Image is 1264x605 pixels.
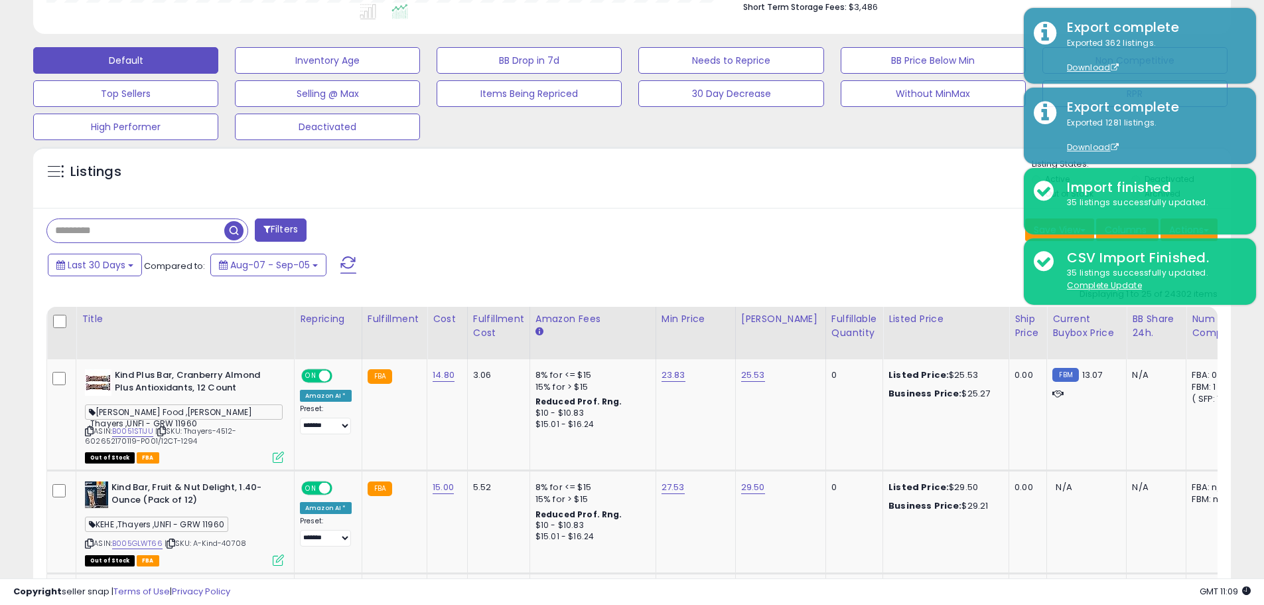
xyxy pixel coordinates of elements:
small: Amazon Fees. [535,326,543,338]
div: BB Share 24h. [1132,312,1180,340]
div: $15.01 - $16.24 [535,419,646,430]
button: Without MinMax [841,80,1026,107]
div: $10 - $10.83 [535,408,646,419]
a: Download [1067,141,1119,153]
div: seller snap | | [13,586,230,598]
div: 3.06 [473,369,520,381]
button: Default [33,47,218,74]
div: 15% for > $15 [535,381,646,393]
span: 13.07 [1082,369,1103,381]
a: 15.00 [433,481,454,494]
b: Kind Plus Bar, Cranberry Almond Plus Antioxidants, 12 Count [115,369,276,397]
div: 0 [831,481,873,493]
div: Listed Price [888,312,1003,326]
div: $25.53 [888,369,999,381]
span: Last 30 Days [68,258,125,272]
div: Export complete [1057,18,1246,37]
div: Exported 362 listings. [1057,37,1246,74]
div: $29.21 [888,500,999,512]
b: Business Price: [888,387,961,400]
div: FBM: 1 [1192,381,1235,393]
div: [PERSON_NAME] [741,312,820,326]
span: $3,486 [849,1,878,13]
div: 0.00 [1015,369,1036,381]
span: FBA [137,555,159,566]
span: ON [303,483,319,494]
a: B005GLWT66 [112,538,163,549]
div: Exported 1281 listings. [1057,117,1246,154]
div: 35 listings successfully updated. [1057,197,1246,209]
h5: Listings [70,163,121,181]
button: Needs to Reprice [638,47,823,74]
span: | SKU: Thayers-4512-602652170119-P001/12CT-1294 [85,426,236,446]
u: Complete Update [1067,280,1142,291]
span: [PERSON_NAME] Food ,[PERSON_NAME] ,Thayers ,UNFI - GRW 11960 [85,404,283,420]
img: 51v67oXe5sL._SL40_.jpg [85,369,111,396]
div: Min Price [662,312,730,326]
div: 8% for <= $15 [535,369,646,381]
div: Amazon AI * [300,390,352,402]
a: Privacy Policy [172,585,230,598]
div: Cost [433,312,462,326]
button: Top Sellers [33,80,218,107]
a: 29.50 [741,481,765,494]
div: N/A [1132,369,1176,381]
img: 513ub9sLLZL._SL40_.jpg [85,481,108,508]
div: Fulfillment [368,312,421,326]
small: FBA [368,369,392,384]
span: KEHE ,Thayers ,UNFI - GRW 11960 [85,517,228,532]
b: Reduced Prof. Rng. [535,396,622,407]
button: Last 30 Days [48,254,142,276]
div: $10 - $10.83 [535,520,646,531]
a: B0051STIJU [112,426,153,437]
button: BB Drop in 7d [437,47,622,74]
div: ASIN: [85,369,284,462]
button: Selling @ Max [235,80,420,107]
div: $15.01 - $16.24 [535,531,646,543]
div: FBM: n/a [1192,493,1235,505]
a: 23.83 [662,369,685,382]
a: Download [1067,62,1119,73]
div: Num of Comp. [1192,312,1240,340]
span: N/A [1056,481,1072,493]
div: Export complete [1057,98,1246,117]
div: ASIN: [85,481,284,564]
div: 0.00 [1015,481,1036,493]
div: 5.52 [473,481,520,493]
button: High Performer [33,114,218,140]
span: 2025-10-6 11:09 GMT [1200,585,1251,598]
b: Business Price: [888,499,961,512]
div: Title [82,312,289,326]
div: Fulfillment Cost [473,312,524,340]
span: Compared to: [144,260,205,272]
div: Fulfillable Quantity [831,312,877,340]
div: 0 [831,369,873,381]
strong: Copyright [13,585,62,598]
button: BB Price Below Min [841,47,1026,74]
span: | SKU: A-Kind-40708 [165,538,246,549]
div: Current Buybox Price [1052,312,1121,340]
b: Short Term Storage Fees: [743,1,847,13]
p: Listing States: [1032,158,1231,171]
div: ( SFP: 1 ) [1192,393,1235,405]
span: ON [303,371,319,382]
button: Filters [255,218,307,242]
span: All listings that are currently out of stock and unavailable for purchase on Amazon [85,555,135,566]
a: 25.53 [741,369,765,382]
a: 27.53 [662,481,685,494]
div: FBA: n/a [1192,481,1235,493]
div: $29.50 [888,481,999,493]
span: OFF [330,371,352,382]
button: Aug-07 - Sep-05 [210,254,326,276]
a: 14.80 [433,369,455,382]
div: Preset: [300,517,352,547]
button: Items Being Repriced [437,80,622,107]
small: FBA [368,481,392,496]
button: Inventory Age [235,47,420,74]
b: Kind Bar, Fruit & Nut Delight, 1.40-Ounce (Pack of 12) [111,481,273,509]
div: $25.27 [888,388,999,400]
div: 8% for <= $15 [535,481,646,493]
b: Listed Price: [888,369,949,381]
div: CSV Import Finished. [1057,248,1246,268]
small: FBM [1052,368,1078,382]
